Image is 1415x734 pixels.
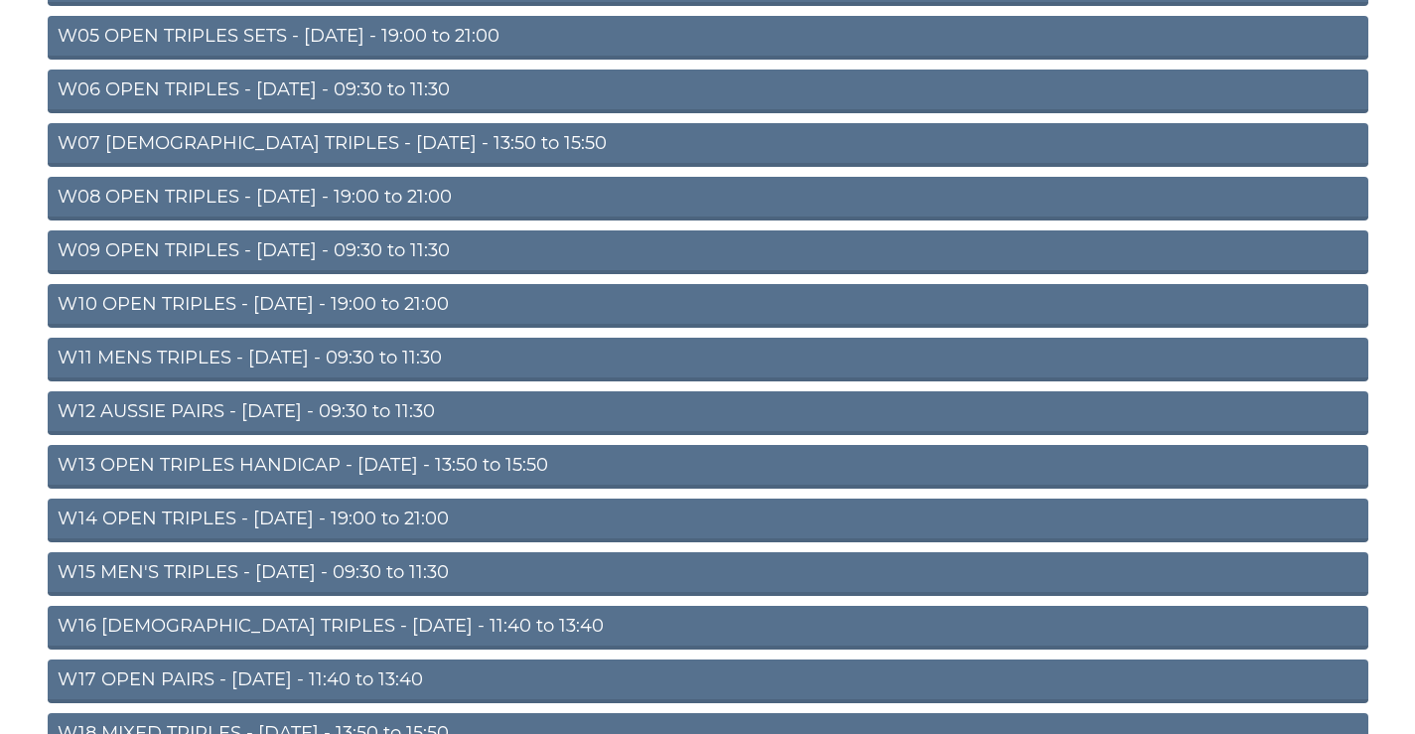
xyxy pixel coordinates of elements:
a: W07 [DEMOGRAPHIC_DATA] TRIPLES - [DATE] - 13:50 to 15:50 [48,123,1368,167]
a: W09 OPEN TRIPLES - [DATE] - 09:30 to 11:30 [48,230,1368,274]
a: W12 AUSSIE PAIRS - [DATE] - 09:30 to 11:30 [48,391,1368,435]
a: W05 OPEN TRIPLES SETS - [DATE] - 19:00 to 21:00 [48,16,1368,60]
a: W06 OPEN TRIPLES - [DATE] - 09:30 to 11:30 [48,70,1368,113]
a: W15 MEN'S TRIPLES - [DATE] - 09:30 to 11:30 [48,552,1368,596]
a: W11 MENS TRIPLES - [DATE] - 09:30 to 11:30 [48,338,1368,381]
a: W14 OPEN TRIPLES - [DATE] - 19:00 to 21:00 [48,499,1368,542]
a: W08 OPEN TRIPLES - [DATE] - 19:00 to 21:00 [48,177,1368,220]
a: W13 OPEN TRIPLES HANDICAP - [DATE] - 13:50 to 15:50 [48,445,1368,489]
a: W16 [DEMOGRAPHIC_DATA] TRIPLES - [DATE] - 11:40 to 13:40 [48,606,1368,650]
a: W10 OPEN TRIPLES - [DATE] - 19:00 to 21:00 [48,284,1368,328]
a: W17 OPEN PAIRS - [DATE] - 11:40 to 13:40 [48,660,1368,703]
